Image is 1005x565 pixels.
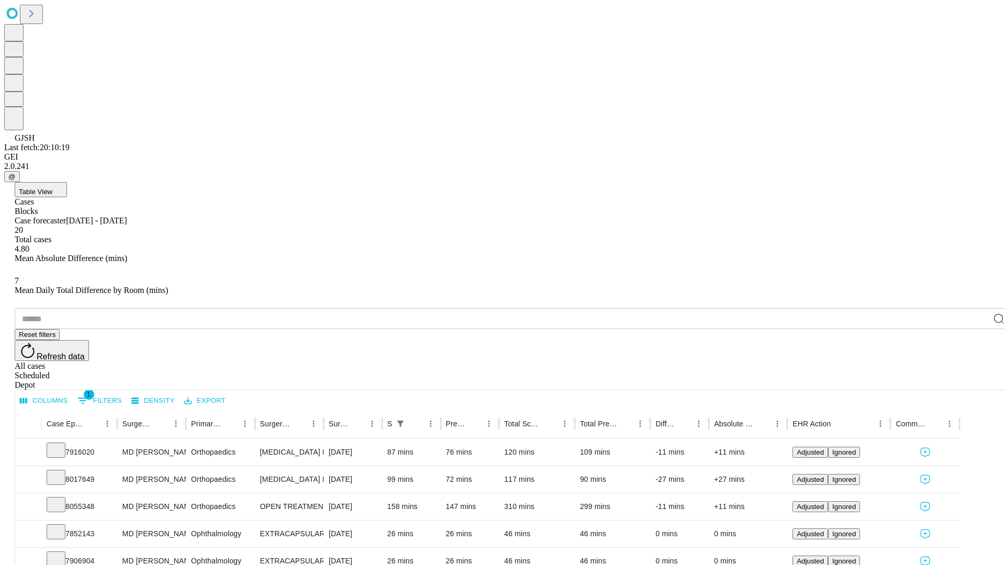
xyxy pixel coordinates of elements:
[306,416,321,431] button: Menu
[387,466,435,493] div: 99 mins
[677,416,691,431] button: Sort
[191,466,249,493] div: Orthopaedics
[504,420,542,428] div: Total Scheduled Duration
[387,493,435,520] div: 158 mins
[4,152,1001,162] div: GEI
[329,439,377,466] div: [DATE]
[580,439,645,466] div: 109 mins
[47,439,112,466] div: 7916020
[66,216,127,225] span: [DATE] - [DATE]
[655,420,676,428] div: Difference
[122,521,181,547] div: MD [PERSON_NAME]
[832,503,856,511] span: Ignored
[797,448,824,456] span: Adjusted
[15,216,66,225] span: Case forecaster
[122,493,181,520] div: MD [PERSON_NAME] [PERSON_NAME]
[446,521,494,547] div: 26 mins
[8,173,16,180] span: @
[828,501,860,512] button: Ignored
[15,244,29,253] span: 4.80
[47,420,84,428] div: Case Epic Id
[633,416,647,431] button: Menu
[20,471,36,489] button: Expand
[393,416,408,431] button: Show filters
[75,392,125,409] button: Show filters
[4,171,20,182] button: @
[329,521,377,547] div: [DATE]
[47,466,112,493] div: 8017649
[223,416,238,431] button: Sort
[655,439,703,466] div: -11 mins
[504,493,569,520] div: 310 mins
[182,393,228,409] button: Export
[4,162,1001,171] div: 2.0.241
[15,254,127,263] span: Mean Absolute Difference (mins)
[387,420,392,428] div: Scheduled In Room Duration
[15,276,19,285] span: 7
[129,393,177,409] button: Density
[15,329,60,340] button: Reset filters
[191,420,221,428] div: Primary Service
[191,493,249,520] div: Orthopaedics
[770,416,785,431] button: Menu
[446,493,494,520] div: 147 mins
[655,466,703,493] div: -27 mins
[832,476,856,483] span: Ignored
[329,493,377,520] div: [DATE]
[37,352,85,361] span: Refresh data
[4,143,70,152] span: Last fetch: 20:10:19
[580,420,618,428] div: Total Predicted Duration
[350,416,365,431] button: Sort
[365,416,379,431] button: Menu
[797,557,824,565] span: Adjusted
[655,493,703,520] div: -11 mins
[714,420,754,428] div: Absolute Difference
[260,439,318,466] div: [MEDICAL_DATA] MEDIAL OR LATERAL MENISCECTOMY
[691,416,706,431] button: Menu
[238,416,252,431] button: Menu
[655,521,703,547] div: 0 mins
[755,416,770,431] button: Sort
[19,188,52,196] span: Table View
[797,530,824,538] span: Adjusted
[20,444,36,462] button: Expand
[467,416,482,431] button: Sort
[792,420,831,428] div: EHR Action
[792,447,828,458] button: Adjusted
[557,416,572,431] button: Menu
[482,416,496,431] button: Menu
[20,525,36,544] button: Expand
[832,557,856,565] span: Ignored
[260,420,291,428] div: Surgery Name
[797,476,824,483] span: Adjusted
[15,225,23,234] span: 20
[504,521,569,547] div: 46 mins
[792,474,828,485] button: Adjusted
[580,466,645,493] div: 90 mins
[828,447,860,458] button: Ignored
[832,530,856,538] span: Ignored
[446,439,494,466] div: 76 mins
[191,439,249,466] div: Orthopaedics
[122,420,153,428] div: Surgeon Name
[873,416,888,431] button: Menu
[329,466,377,493] div: [DATE]
[896,420,926,428] div: Comments
[504,466,569,493] div: 117 mins
[387,439,435,466] div: 87 mins
[423,416,438,431] button: Menu
[191,521,249,547] div: Ophthalmology
[797,503,824,511] span: Adjusted
[47,493,112,520] div: 8055348
[17,393,71,409] button: Select columns
[85,416,100,431] button: Sort
[19,331,55,338] span: Reset filters
[169,416,183,431] button: Menu
[828,474,860,485] button: Ignored
[47,521,112,547] div: 7852143
[15,182,67,197] button: Table View
[387,521,435,547] div: 26 mins
[832,416,846,431] button: Sort
[543,416,557,431] button: Sort
[100,416,115,431] button: Menu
